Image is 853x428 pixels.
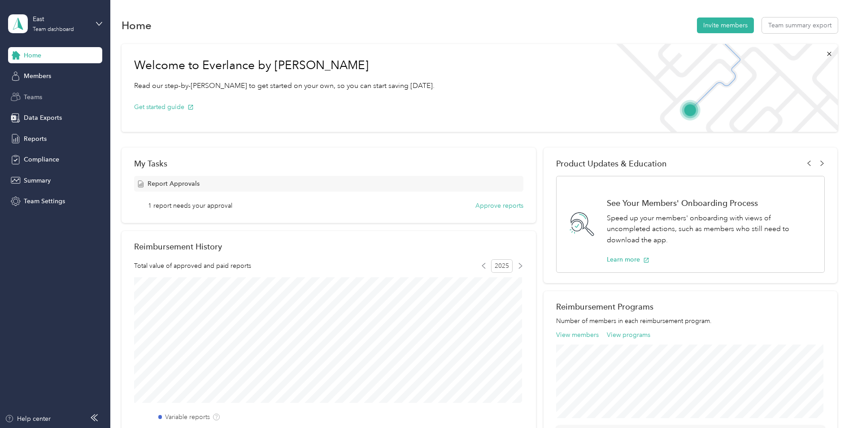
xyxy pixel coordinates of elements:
[5,414,51,424] button: Help center
[24,51,41,60] span: Home
[24,134,47,144] span: Reports
[33,14,89,24] div: East
[556,316,825,326] p: Number of members in each reimbursement program.
[24,92,42,102] span: Teams
[134,159,523,168] div: My Tasks
[475,201,523,210] button: Approve reports
[122,21,152,30] h1: Home
[607,255,649,264] button: Learn more
[134,102,194,112] button: Get started guide
[165,412,210,422] label: Variable reports
[148,179,200,188] span: Report Approvals
[556,159,667,168] span: Product Updates & Education
[134,261,251,271] span: Total value of approved and paid reports
[607,44,837,132] img: Welcome to everlance
[24,176,51,185] span: Summary
[134,242,222,251] h2: Reimbursement History
[24,197,65,206] span: Team Settings
[803,378,853,428] iframe: Everlance-gr Chat Button Frame
[134,58,435,73] h1: Welcome to Everlance by [PERSON_NAME]
[24,71,51,81] span: Members
[24,113,62,122] span: Data Exports
[697,17,754,33] button: Invite members
[491,259,513,273] span: 2025
[556,302,825,311] h2: Reimbursement Programs
[762,17,838,33] button: Team summary export
[24,155,59,164] span: Compliance
[607,213,815,246] p: Speed up your members' onboarding with views of uncompleted actions, such as members who still ne...
[607,330,650,340] button: View programs
[556,330,599,340] button: View members
[134,80,435,92] p: Read our step-by-[PERSON_NAME] to get started on your own, so you can start saving [DATE].
[607,198,815,208] h1: See Your Members' Onboarding Process
[33,27,74,32] div: Team dashboard
[148,201,232,210] span: 1 report needs your approval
